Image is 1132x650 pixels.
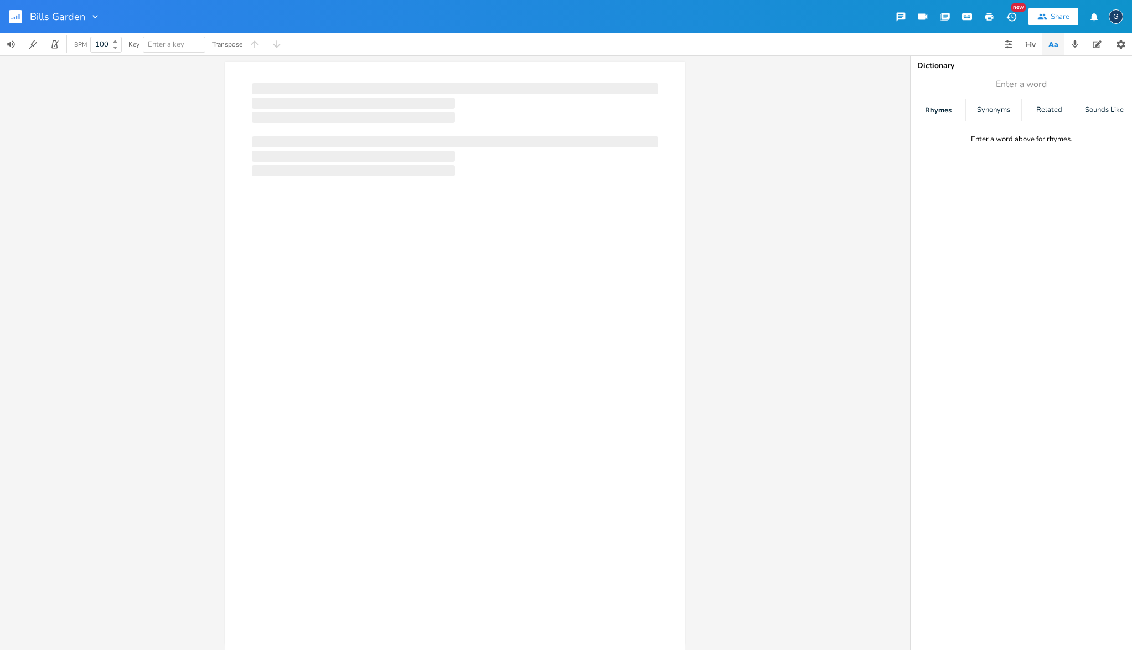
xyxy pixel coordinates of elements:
[917,62,1125,70] div: Dictionary
[1109,9,1123,24] div: Gramps Just Makes Ship Up
[30,12,85,22] span: Bills Garden
[1077,99,1132,121] div: Sounds Like
[971,135,1072,144] div: Enter a word above for rhymes.
[1028,8,1078,25] button: Share
[1000,7,1022,27] button: New
[128,41,139,48] div: Key
[212,41,242,48] div: Transpose
[1022,99,1077,121] div: Related
[1051,12,1069,22] div: Share
[966,99,1021,121] div: Synonyms
[148,39,184,49] span: Enter a key
[911,99,965,121] div: Rhymes
[74,42,87,48] div: BPM
[1011,3,1026,12] div: New
[1109,4,1123,29] button: G
[996,78,1047,91] span: Enter a word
